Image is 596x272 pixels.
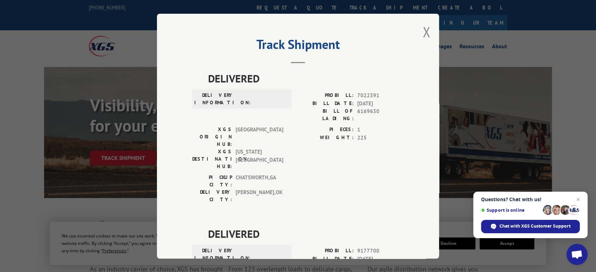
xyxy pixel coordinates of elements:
a: Open chat [566,244,588,265]
span: Chat with XGS Customer Support [481,220,580,233]
label: BILL DATE: [298,255,354,263]
span: [US_STATE][GEOGRAPHIC_DATA] [236,148,283,170]
button: Close modal [422,23,430,41]
span: Support is online [481,208,540,213]
span: 6169630 [357,107,404,122]
label: BILL DATE: [298,99,354,107]
span: DELIVERED [208,70,404,86]
label: PIECES: [298,126,354,134]
label: DELIVERY INFORMATION: [194,92,234,106]
label: DELIVERY INFORMATION: [194,247,234,262]
span: [PERSON_NAME] , OK [236,188,283,203]
label: BILL OF LADING: [298,107,354,122]
span: [DATE] [357,255,404,263]
span: 7022391 [357,92,404,100]
span: Chat with XGS Customer Support [499,223,571,229]
span: [DATE] [357,99,404,107]
label: XGS ORIGIN HUB: [192,126,232,148]
span: CHATSWORTH , GA [236,174,283,188]
span: 225 [357,134,404,142]
span: 1 [357,126,404,134]
label: PROBILL: [298,92,354,100]
span: 9177700 [357,247,404,255]
h2: Track Shipment [192,39,404,53]
label: PICKUP CITY: [192,174,232,188]
label: WEIGHT: [298,134,354,142]
label: DELIVERY CITY: [192,188,232,203]
label: XGS DESTINATION HUB: [192,148,232,170]
span: Questions? Chat with us! [481,197,580,202]
span: DELIVERED [208,226,404,242]
label: PROBILL: [298,247,354,255]
span: [GEOGRAPHIC_DATA] [236,126,283,148]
